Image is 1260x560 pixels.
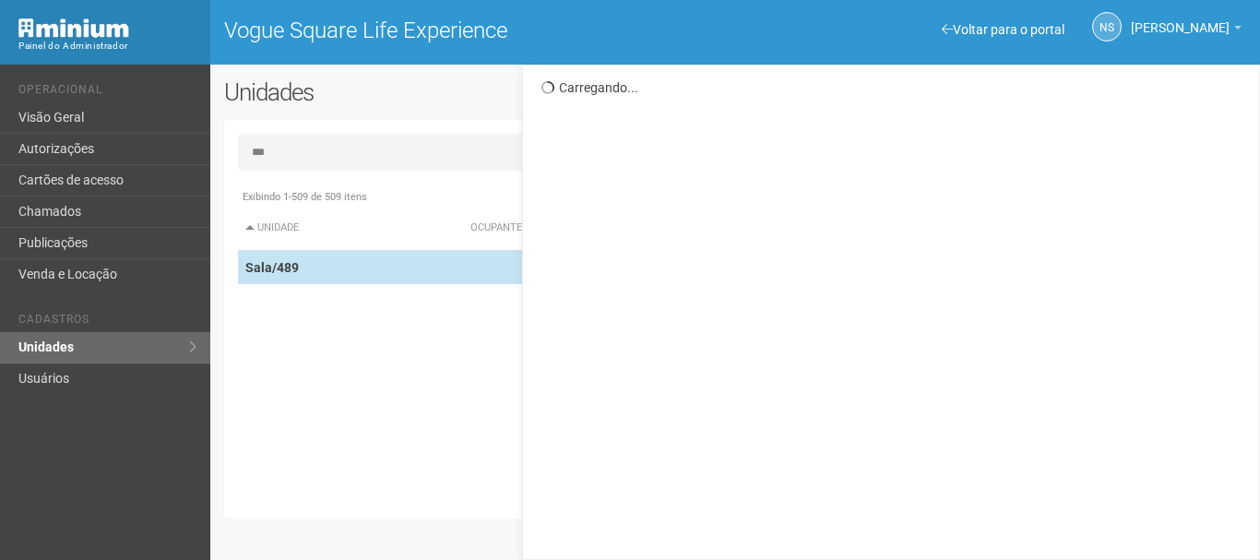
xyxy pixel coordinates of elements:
[942,22,1064,37] a: Voltar para o portal
[18,38,196,54] div: Painel do Administrador
[1092,12,1122,42] a: NS
[18,83,196,102] li: Operacional
[245,260,299,275] strong: Sala/489
[238,206,463,251] th: Unidade: activate to sort column descending
[1131,3,1230,35] span: Nicolle Silva
[18,313,196,332] li: Cadastros
[18,18,129,38] img: Minium
[463,206,876,251] th: Ocupante: activate to sort column ascending
[541,79,1245,96] div: Carregando...
[1131,23,1242,38] a: [PERSON_NAME]
[238,189,1235,206] div: Exibindo 1-509 de 509 itens
[224,78,634,106] h2: Unidades
[224,18,721,42] h1: Vogue Square Life Experience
